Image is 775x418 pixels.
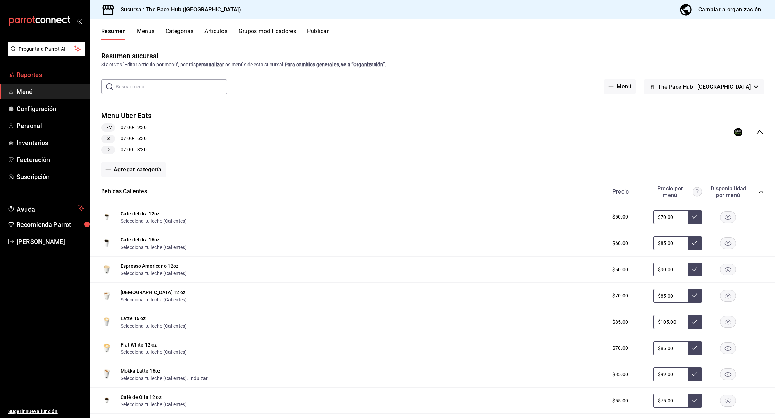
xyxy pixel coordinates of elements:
[17,87,84,96] span: Menú
[102,124,114,131] span: L-V
[121,289,186,296] button: [DEMOGRAPHIC_DATA] 12 oz
[121,210,160,217] button: Café del día 12oz
[121,394,162,401] button: Café de Olla 12 oz
[612,371,628,378] span: $85.00
[101,395,112,406] img: Preview
[121,263,178,270] button: Espresso Americano 12oz
[121,367,160,374] button: Mokka Latte 16oz
[101,188,147,196] button: Bebidas Calientes
[17,121,84,130] span: Personal
[121,296,187,303] button: Selecciona tu leche (Calientes)
[101,162,166,177] button: Agregar categoría
[90,105,775,160] div: collapse-menu-row
[653,341,688,355] input: Sin ajuste
[121,323,187,330] button: Selecciona tu leche (Calientes)
[101,290,112,301] img: Preview
[658,84,751,90] span: The Pace Hub - [GEOGRAPHIC_DATA]
[115,6,241,14] h3: Sucursal: The Pace Hub ([GEOGRAPHIC_DATA])
[101,111,151,121] button: Menu Uber Eats
[612,266,628,273] span: $60.00
[121,349,187,356] button: Selecciona tu leche (Calientes)
[121,244,187,251] button: Selecciona tu leche (Calientes)
[17,220,84,229] span: Recomienda Parrot
[653,210,688,224] input: Sin ajuste
[101,51,158,61] div: Resumen sucursal
[8,42,85,56] button: Pregunta a Parrot AI
[285,62,386,67] strong: Para cambios generales, ve a “Organización”.
[101,135,151,143] div: 07:00 - 16:30
[612,292,628,299] span: $70.00
[188,375,208,382] button: Endulzar
[17,138,84,147] span: Inventarios
[204,28,227,40] button: Artículos
[612,318,628,326] span: $85.00
[653,315,688,329] input: Sin ajuste
[121,401,187,408] button: Selecciona tu leche (Calientes)
[711,185,745,198] div: Disponibilidad por menú
[8,408,84,415] span: Sugerir nueva función
[101,28,126,40] button: Resumen
[653,263,688,276] input: Sin ajuste
[698,5,761,15] div: Cambiar a organización
[196,62,224,67] strong: personalizar
[104,135,112,142] span: S
[104,146,112,153] span: D
[653,394,688,408] input: Sin ajuste
[17,237,84,246] span: [PERSON_NAME]
[758,189,764,195] button: collapse-category-row
[121,217,187,224] button: Selecciona tu leche (Calientes)
[76,18,82,24] button: open_drawer_menu
[17,204,75,212] span: Ayuda
[101,123,151,132] div: 07:00 - 19:30
[307,28,329,40] button: Publicar
[19,45,75,53] span: Pregunta a Parrot AI
[5,50,85,58] a: Pregunta a Parrot AI
[612,397,628,404] span: $55.00
[653,236,688,250] input: Sin ajuste
[121,236,160,243] button: Café del día 16oz
[101,28,775,40] div: navigation tabs
[137,28,154,40] button: Menús
[17,172,84,181] span: Suscripción
[166,28,194,40] button: Categorías
[606,188,650,195] div: Precio
[101,212,112,223] img: Preview
[121,374,208,382] div: ,
[116,80,227,94] input: Buscar menú
[17,155,84,164] span: Facturación
[101,238,112,249] img: Preview
[644,79,764,94] button: The Pace Hub - [GEOGRAPHIC_DATA]
[101,61,764,68] div: Si activas ‘Editar artículo por menú’, podrás los menús de esta sucursal.
[653,367,688,381] input: Sin ajuste
[121,341,157,348] button: Flat White 12 oz
[612,344,628,352] span: $70.00
[604,79,636,94] button: Menú
[653,185,702,198] div: Precio por menú
[121,315,146,322] button: Latte 16 oz
[612,213,628,221] span: $50.00
[101,343,112,354] img: Preview
[121,375,187,382] button: Selecciona tu leche (Calientes)
[101,146,151,154] div: 07:00 - 13:30
[238,28,296,40] button: Grupos modificadores
[121,270,187,277] button: Selecciona tu leche (Calientes)
[101,369,112,380] img: Preview
[17,70,84,79] span: Reportes
[101,264,112,275] img: Preview
[17,104,84,113] span: Configuración
[653,289,688,303] input: Sin ajuste
[101,316,112,327] img: Preview
[612,240,628,247] span: $60.00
